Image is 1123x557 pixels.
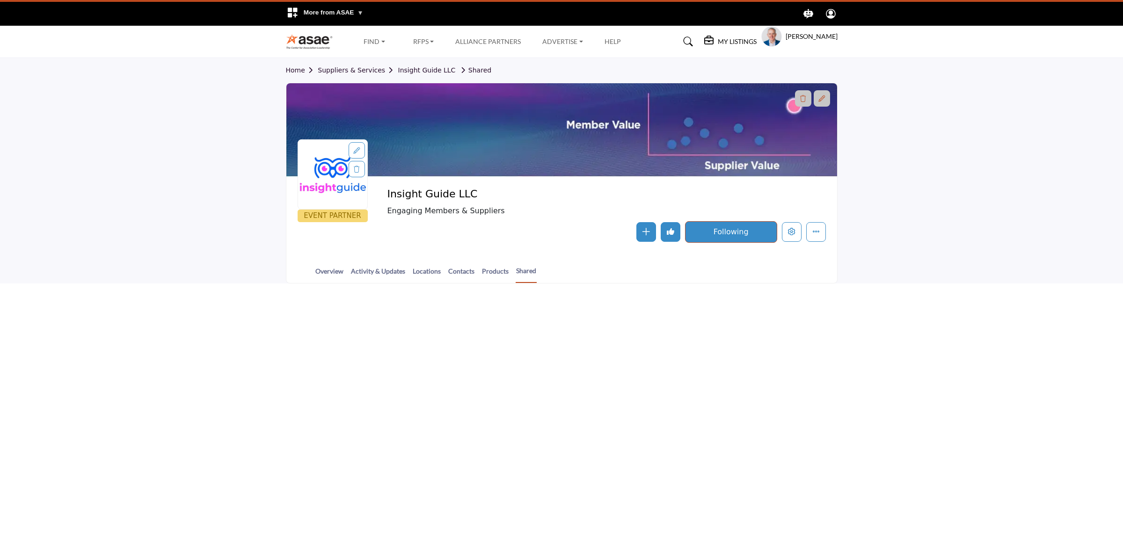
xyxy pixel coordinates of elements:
[786,32,838,41] h5: [PERSON_NAME]
[516,266,537,283] a: Shared
[398,66,456,74] a: Insight Guide LLC
[661,222,680,242] button: Undo like
[718,37,757,46] h5: My Listings
[481,266,509,282] a: Products
[407,35,441,48] a: RFPs
[281,2,369,26] div: More from ASAE
[286,66,318,74] a: Home
[357,35,392,48] a: Find
[704,36,757,47] div: My Listings
[349,142,365,159] div: Aspect Ratio:1:1,Size:400x400px
[315,266,344,282] a: Overview
[448,266,475,282] a: Contacts
[455,37,521,45] a: Alliance Partners
[806,222,826,242] button: More details
[536,35,590,48] a: Advertise
[350,266,406,282] a: Activity & Updates
[304,9,364,16] span: More from ASAE
[782,222,802,242] button: Edit company
[761,26,782,47] button: Show hide supplier dropdown
[286,34,338,49] img: site Logo
[685,221,777,243] button: Following
[674,34,699,49] a: Search
[605,37,621,45] a: Help
[387,205,686,217] span: Engaging Members & Suppliers
[814,90,830,107] div: Aspect Ratio:6:1,Size:1200x200px
[318,66,398,74] a: Suppliers & Services
[412,266,441,282] a: Locations
[458,66,491,74] a: Shared
[387,188,644,200] h2: Insight Guide LLC
[299,210,366,221] span: EVENT PARTNER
